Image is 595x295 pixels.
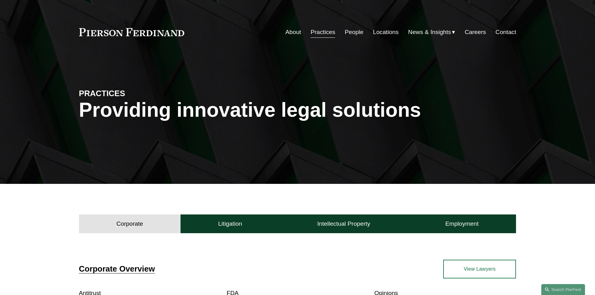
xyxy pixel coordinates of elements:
a: Locations [373,26,399,38]
a: Careers [465,26,486,38]
h4: Intellectual Property [317,220,370,228]
a: View Lawyers [443,260,516,278]
a: Search this site [541,284,585,295]
h4: Employment [445,220,479,228]
a: Practices [310,26,335,38]
a: People [345,26,364,38]
a: Corporate Overview [79,264,155,273]
h4: Litigation [218,220,242,228]
a: About [285,26,301,38]
h1: Providing innovative legal solutions [79,99,516,121]
h4: PRACTICES [79,88,188,98]
span: News & Insights [408,27,451,38]
a: Contact [495,26,516,38]
h4: Corporate [117,220,143,228]
a: folder dropdown [408,26,455,38]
